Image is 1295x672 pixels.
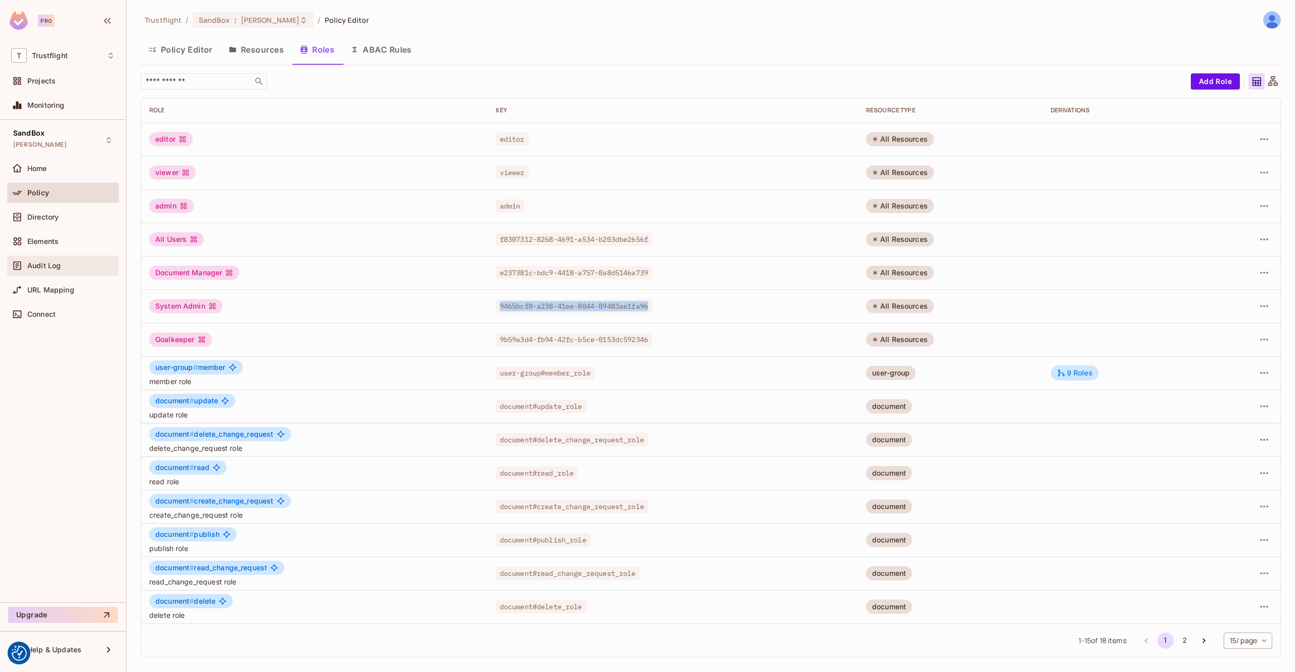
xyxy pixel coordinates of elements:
[155,597,194,605] span: document
[189,563,194,572] span: #
[866,165,934,180] div: All Resources
[342,37,420,62] button: ABAC Rules
[496,400,586,413] span: document#update_role
[292,37,342,62] button: Roles
[496,199,525,213] span: admin
[186,15,188,25] li: /
[1078,635,1126,646] span: 1 - 15 of 18 items
[155,597,215,605] span: delete
[27,286,74,294] span: URL Mapping
[27,77,56,85] span: Projects
[27,646,81,654] span: Help & Updates
[155,464,209,472] span: read
[866,332,934,347] div: All Resources
[866,600,912,614] div: document
[318,15,320,25] li: /
[241,15,300,25] span: [PERSON_NAME]
[149,577,480,586] span: read_change_request role
[155,530,220,538] span: publish
[11,48,27,63] span: T
[496,133,529,146] span: editor
[189,396,194,405] span: #
[13,129,45,137] span: SandBox
[155,463,194,472] span: document
[866,132,934,146] div: All Resources
[496,500,648,513] span: document#create_change_request_role
[149,232,204,246] div: All Users
[155,530,194,538] span: document
[1157,633,1174,649] button: page 1
[8,607,118,623] button: Upgrade
[149,299,223,313] div: System Admin
[149,610,480,620] span: delete role
[496,233,652,246] span: f8307312-8268-4691-a534-b203dbe2656f
[1057,368,1093,377] div: 9 Roles
[149,132,193,146] div: editor
[866,199,934,213] div: All Resources
[155,397,218,405] span: update
[189,597,194,605] span: #
[155,496,194,505] span: document
[149,376,480,386] span: member role
[866,299,934,313] div: All Resources
[32,52,68,60] span: Workspace: Trustflight
[496,467,578,480] span: document#read_role
[866,499,912,514] div: document
[155,363,226,371] span: member
[149,543,480,553] span: publish role
[149,510,480,520] span: create_change_request role
[1224,633,1272,649] div: 15 / page
[234,16,237,24] span: :
[496,333,652,346] span: 9b59a3d4-fb94-42fc-b5ce-0153dc592346
[866,399,912,413] div: document
[155,396,194,405] span: document
[221,37,292,62] button: Resources
[12,646,27,661] button: Consent Preferences
[149,199,194,213] div: admin
[149,165,196,180] div: viewer
[155,430,274,438] span: delete_change_request
[149,332,212,347] div: Goalkeeper
[866,232,934,246] div: All Resources
[155,430,194,438] span: document
[189,496,194,505] span: #
[155,564,267,572] span: read_change_request
[27,310,56,318] span: Connect
[38,15,55,27] div: Pro
[27,164,47,173] span: Home
[496,166,529,179] span: viewer
[155,563,194,572] span: document
[1196,633,1212,649] button: Go to next page
[866,366,916,380] div: user-group
[1191,73,1240,90] button: Add Role
[145,15,182,25] span: the active workspace
[325,15,369,25] span: Policy Editor
[866,433,912,447] div: document
[1051,106,1201,114] div: Derivations
[496,600,586,613] span: document#delete_role
[496,266,652,279] span: e237381c-bdc9-4418-a757-0a8d5146a739
[866,106,1034,114] div: RESOURCE TYPE
[193,363,198,371] span: #
[149,410,480,419] span: update role
[866,566,912,580] div: document
[1177,633,1193,649] button: Go to page 2
[27,237,59,245] span: Elements
[866,466,912,480] div: document
[27,101,65,109] span: Monitoring
[189,430,194,438] span: #
[496,433,648,446] span: document#delete_change_request_role
[199,15,230,25] span: SandBox
[12,646,27,661] img: Revisit consent button
[27,189,49,197] span: Policy
[10,11,28,30] img: SReyMgAAAABJRU5ErkJggg==
[496,366,594,380] span: user-group#member_role
[149,106,480,114] div: Role
[149,266,239,280] div: Document Manager
[149,443,480,453] span: delete_change_request role
[141,37,221,62] button: Policy Editor
[155,497,274,505] span: create_change_request
[189,530,194,538] span: #
[27,262,61,270] span: Audit Log
[27,213,59,221] span: Directory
